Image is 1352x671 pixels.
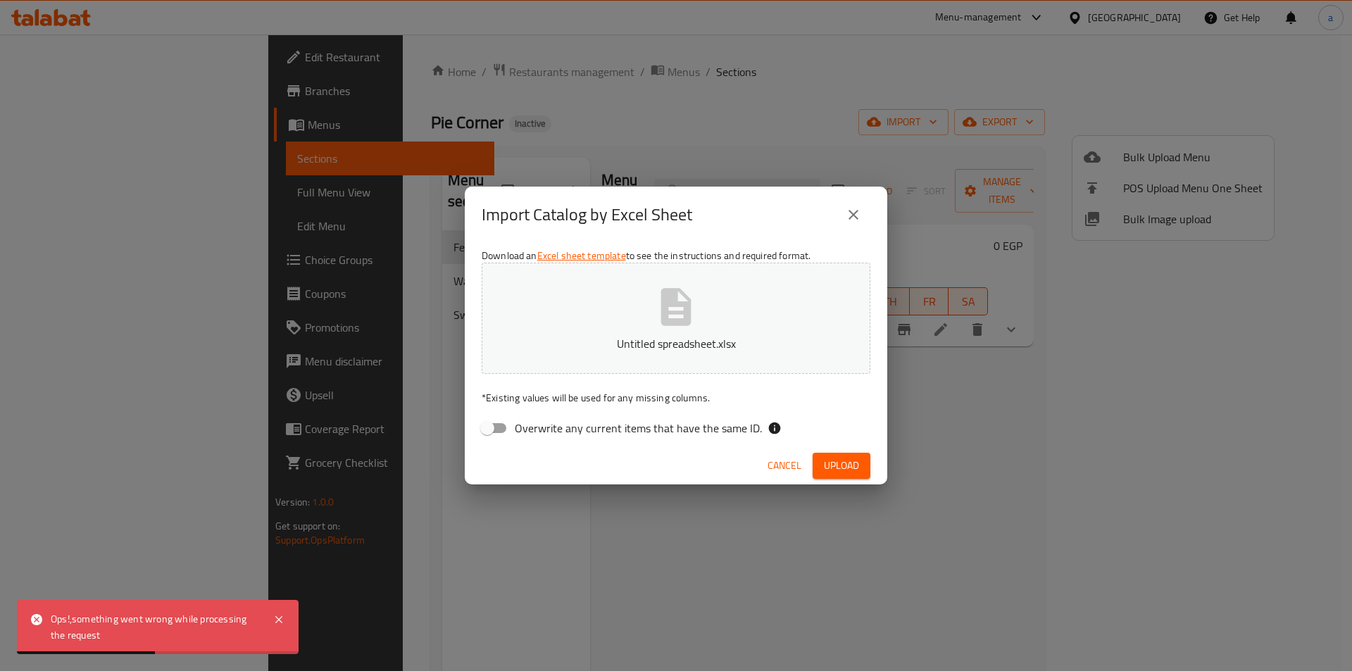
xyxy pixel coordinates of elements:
[51,611,259,643] div: Ops!,something went wrong while processing the request
[482,203,692,226] h2: Import Catalog by Excel Sheet
[482,391,870,405] p: Existing values will be used for any missing columns.
[465,243,887,447] div: Download an to see the instructions and required format.
[762,453,807,479] button: Cancel
[837,198,870,232] button: close
[537,246,626,265] a: Excel sheet template
[482,263,870,374] button: Untitled spreadsheet.xlsx
[768,421,782,435] svg: If the overwrite option isn't selected, then the items that match an existing ID will be ignored ...
[515,420,762,437] span: Overwrite any current items that have the same ID.
[813,453,870,479] button: Upload
[768,457,801,475] span: Cancel
[503,335,849,352] p: Untitled spreadsheet.xlsx
[824,457,859,475] span: Upload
